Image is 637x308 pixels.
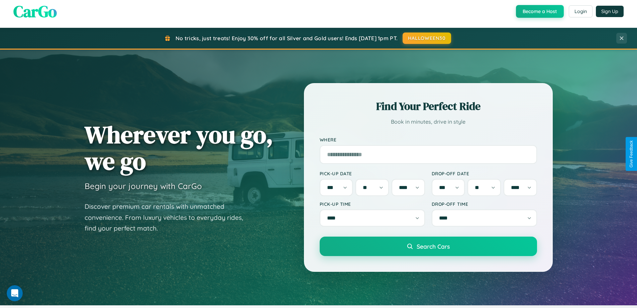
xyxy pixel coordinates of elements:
h1: Wherever you go, we go [85,121,273,174]
button: Login [569,5,593,17]
span: No tricks, just treats! Enjoy 30% off for all Silver and Gold users! Ends [DATE] 1pm PT. [176,35,398,42]
label: Drop-off Time [432,201,537,207]
p: Book in minutes, drive in style [320,117,537,127]
h2: Find Your Perfect Ride [320,99,537,114]
iframe: Intercom live chat [7,285,23,301]
label: Pick-up Date [320,171,425,176]
label: Drop-off Date [432,171,537,176]
span: Search Cars [417,243,450,250]
span: CarGo [13,0,57,22]
button: HALLOWEEN30 [403,33,451,44]
button: Search Cars [320,237,537,256]
label: Pick-up Time [320,201,425,207]
div: Give Feedback [629,140,634,168]
button: Become a Host [516,5,564,18]
h3: Begin your journey with CarGo [85,181,202,191]
p: Discover premium car rentals with unmatched convenience. From luxury vehicles to everyday rides, ... [85,201,252,234]
label: Where [320,137,537,142]
button: Sign Up [596,6,624,17]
